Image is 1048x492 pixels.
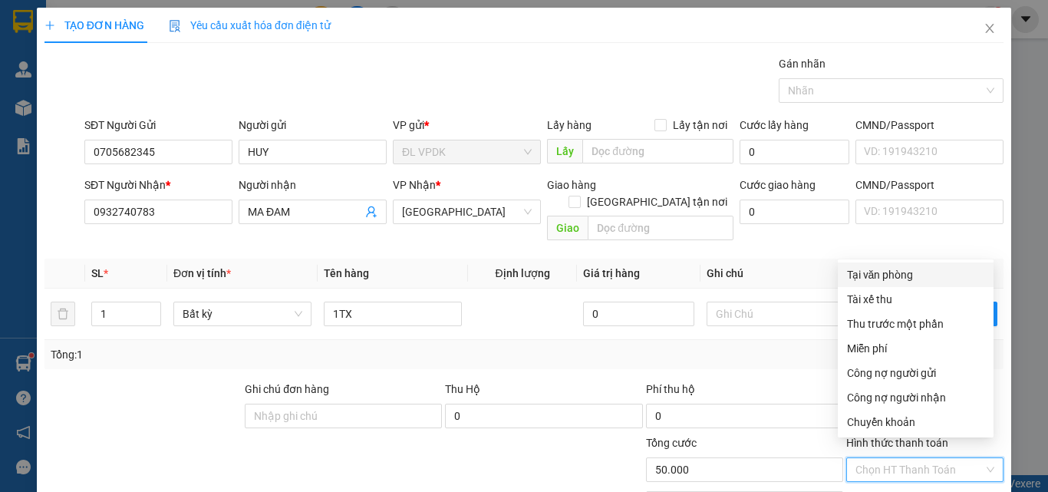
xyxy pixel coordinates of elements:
div: Cước gửi hàng sẽ được ghi vào công nợ của người gửi [838,361,994,385]
label: Ghi chú đơn hàng [245,383,329,395]
label: Cước giao hàng [740,179,816,191]
span: Định lượng [495,267,549,279]
img: icon [169,20,181,32]
span: user-add [365,206,377,218]
div: Công nợ người gửi [847,365,984,381]
span: [GEOGRAPHIC_DATA] tận nơi [581,193,733,210]
span: Lấy hàng [547,119,592,131]
div: CMND/Passport [855,177,1004,193]
div: Công nợ người nhận [847,389,984,406]
li: (c) 2017 [129,73,211,92]
input: Dọc đường [582,139,733,163]
img: logo.jpg [166,19,203,56]
label: Hình thức thanh toán [846,437,948,449]
span: Thu Hộ [445,383,480,395]
span: Giá trị hàng [583,267,640,279]
div: Tổng: 1 [51,346,406,363]
div: Người gửi [239,117,387,134]
input: Ghi Chú [707,302,845,326]
span: TẠO ĐƠN HÀNG [44,19,144,31]
div: Tài xế thu [847,291,984,308]
b: Gửi khách hàng [94,22,152,94]
label: Gán nhãn [779,58,826,70]
span: VP Nhận [393,179,436,191]
input: Cước giao hàng [740,200,849,224]
div: Cước gửi hàng sẽ được ghi vào công nợ của người nhận [838,385,994,410]
button: delete [51,302,75,326]
div: VP gửi [393,117,541,134]
span: Lấy tận nơi [667,117,733,134]
span: Lấy [547,139,582,163]
span: Giao [547,216,588,240]
div: Thu trước một phần [847,315,984,332]
label: Cước lấy hàng [740,119,809,131]
div: Người nhận [239,177,387,193]
div: Tại văn phòng [847,266,984,283]
span: Bất kỳ [183,302,302,325]
span: Tổng cước [646,437,697,449]
input: 0 [583,302,694,326]
span: Yêu cầu xuất hóa đơn điện tử [169,19,331,31]
div: Miễn phí [847,340,984,357]
input: Ghi chú đơn hàng [245,404,442,428]
span: ĐL Quận 5 [402,200,532,223]
div: SĐT Người Nhận [84,177,232,193]
span: Đơn vị tính [173,267,231,279]
input: Cước lấy hàng [740,140,849,164]
div: SĐT Người Gửi [84,117,232,134]
input: VD: Bàn, Ghế [324,302,462,326]
div: Phí thu hộ [646,381,843,404]
span: plus [44,20,55,31]
span: close [984,22,996,35]
span: Tên hàng [324,267,369,279]
b: [DOMAIN_NAME] [129,58,211,71]
span: SL [91,267,104,279]
b: Phúc An Express [19,99,80,198]
th: Ghi chú [700,259,851,289]
button: Close [968,8,1011,51]
img: logo.jpg [19,19,96,96]
span: ĐL VPDK [402,140,532,163]
input: Dọc đường [588,216,733,240]
span: Giao hàng [547,179,596,191]
div: CMND/Passport [855,117,1004,134]
div: Chuyển khoản [847,414,984,431]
